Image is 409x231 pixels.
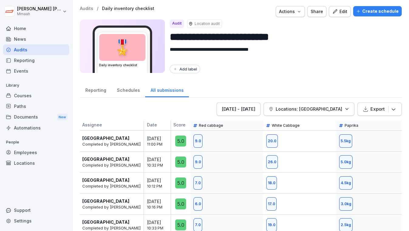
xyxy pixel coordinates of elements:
p: Mmaah [17,12,61,16]
p: [GEOGRAPHIC_DATA] [82,135,129,141]
button: [DATE] - [DATE] [216,102,261,116]
a: News [3,34,69,44]
p: [DATE] [147,177,174,183]
p: [GEOGRAPHIC_DATA] [82,198,129,204]
div: New [57,114,67,121]
p: [DATE] [147,198,174,204]
a: Courses [3,90,69,101]
p: [PERSON_NAME] [PERSON_NAME] [17,6,61,12]
div: 7.0 [193,176,202,190]
a: DocumentsNew [3,112,69,123]
h3: Daily inventory checklist [99,63,146,67]
div: Add label [173,67,197,71]
a: Automations [3,122,69,133]
div: 3.0 kg [339,197,353,211]
p: White Cabbage [272,123,300,128]
div: 26.0 [266,155,278,169]
a: Reporting [80,82,111,97]
div: Edit [332,8,347,15]
a: Schedules [111,82,145,97]
div: 5.0 kg [339,155,353,169]
p: 10:16 PM [147,204,174,210]
div: [DATE] - [DATE] [222,106,255,112]
p: 10:12 PM [147,183,174,189]
div: Share [311,8,323,15]
a: Locations [3,158,69,168]
div: 5.0 [175,157,186,167]
a: All submissions [145,82,189,97]
p: / [97,6,98,11]
p: Completed by [PERSON_NAME] [82,141,141,147]
div: 17.0 [266,197,277,211]
p: 10:32 PM [147,162,174,168]
div: 20.0 [266,134,278,148]
p: 11:00 PM [147,141,174,147]
p: Score [171,122,190,130]
button: Export [357,102,402,116]
p: [GEOGRAPHIC_DATA] [82,156,129,162]
button: Locations: [GEOGRAPHIC_DATA] [264,102,354,116]
p: Completed by [PERSON_NAME] [82,183,141,189]
button: Share [307,6,326,17]
p: Location audit [195,21,220,26]
div: 5.5 kg [339,134,352,148]
div: 4.5 kg [339,176,353,190]
p: [GEOGRAPHIC_DATA] [82,219,129,225]
div: Create schedule [356,8,399,15]
div: 5.0 [175,136,186,147]
p: [DATE] [147,219,174,225]
p: Date [147,122,174,130]
p: Completed by [PERSON_NAME] [82,225,141,231]
a: Events [3,66,69,76]
div: 5.0 [175,178,186,188]
div: 6.0 [193,197,203,211]
p: People [3,137,69,147]
a: Settings [3,215,69,226]
p: [GEOGRAPHIC_DATA] [82,177,129,183]
div: 5.0 [175,219,186,230]
p: [DATE] [147,135,174,141]
a: Employees [3,147,69,158]
p: 10:33 PM [147,225,174,231]
p: Completed by [PERSON_NAME] [82,162,141,168]
p: Assignee [80,122,141,130]
p: Paprika [345,123,358,128]
a: Home [3,23,69,34]
div: Actions [279,8,302,15]
div: 🎖️ [99,34,145,61]
a: Audits [80,6,93,11]
div: 9.0 [193,155,203,169]
div: Audit [170,19,184,28]
div: 5.0 [175,198,186,209]
p: Locations: [GEOGRAPHIC_DATA] [276,106,342,112]
div: Support [3,205,69,215]
a: Daily inventory checklist [102,6,154,11]
a: Audits [3,44,69,55]
p: Completed by [PERSON_NAME] [82,204,141,210]
p: Export [370,106,385,112]
div: Documents [3,112,69,123]
div: 9.0 [193,134,203,148]
p: [DATE] [147,156,174,162]
button: Edit [329,6,351,17]
button: Actions [276,6,305,17]
button: Create schedule [353,6,402,16]
div: 18.0 [266,176,277,190]
a: Reporting [3,55,69,66]
p: Red cabbage [199,123,223,128]
a: Paths [3,101,69,112]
